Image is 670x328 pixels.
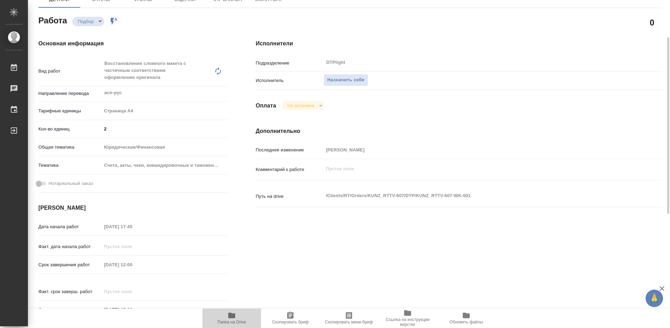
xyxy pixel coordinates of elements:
span: Обновить файлы [449,320,483,325]
h4: Основная информация [38,39,228,48]
p: Факт. срок заверш. работ [38,288,102,295]
input: Пустое поле [102,241,163,252]
div: Юридическая/Финансовая [102,141,228,153]
span: Скопировать бриф [272,320,308,325]
p: Исполнитель [256,77,323,84]
button: Папка на Drive [202,308,261,328]
span: Назначить себя [327,76,364,84]
p: Общая тематика [38,144,102,151]
input: Пустое поле [102,222,163,232]
p: Факт. дата начала работ [38,243,102,250]
span: Ссылка на инструкции верстки [382,317,433,327]
p: Направление перевода [38,90,102,97]
p: Комментарий к работе [256,166,323,173]
button: Обновить файлы [437,308,496,328]
h4: Дополнительно [256,127,662,135]
span: 🙏 [648,291,660,306]
p: Последнее изменение [256,147,323,154]
span: Скопировать мини-бриф [325,320,373,325]
h4: [PERSON_NAME] [38,204,228,212]
p: Срок завершения работ [38,261,102,268]
input: Пустое поле [102,286,163,297]
input: ✎ Введи что-нибудь [102,124,228,134]
button: Скопировать мини-бриф [320,308,378,328]
p: Кол-во единиц [38,126,102,133]
p: Тематика [38,162,102,169]
button: 🙏 [646,290,663,307]
h4: Оплата [256,102,276,110]
button: Скопировать бриф [261,308,320,328]
p: Срок завершения услуги [38,306,102,313]
input: Пустое поле [102,260,163,270]
span: Нотариальный заказ [49,180,93,187]
h4: Исполнители [256,39,662,48]
div: Страница А4 [102,105,228,117]
div: Подбор [282,101,325,110]
p: Вид работ [38,68,102,75]
p: Путь на drive [256,193,323,200]
button: Ссылка на инструкции верстки [378,308,437,328]
div: Счета, акты, чеки, командировочные и таможенные документы [102,159,228,171]
span: Папка на Drive [217,320,246,325]
h2: Работа [38,14,67,26]
input: ✎ Введи что-нибудь [102,305,163,315]
input: Пустое поле [323,145,628,155]
p: Тарифные единицы [38,107,102,114]
button: Не оплачена [285,103,316,109]
button: Подбор [76,18,96,24]
p: Подразделение [256,60,323,67]
p: Дата начала работ [38,223,102,230]
div: Подбор [72,17,104,26]
button: Назначить себя [323,74,368,86]
h2: 0 [650,16,654,28]
textarea: /Clients/RT/Orders/KUNZ_RTTV-607/DTP/KUNZ_RTTV-607-WK-001 [323,190,628,202]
